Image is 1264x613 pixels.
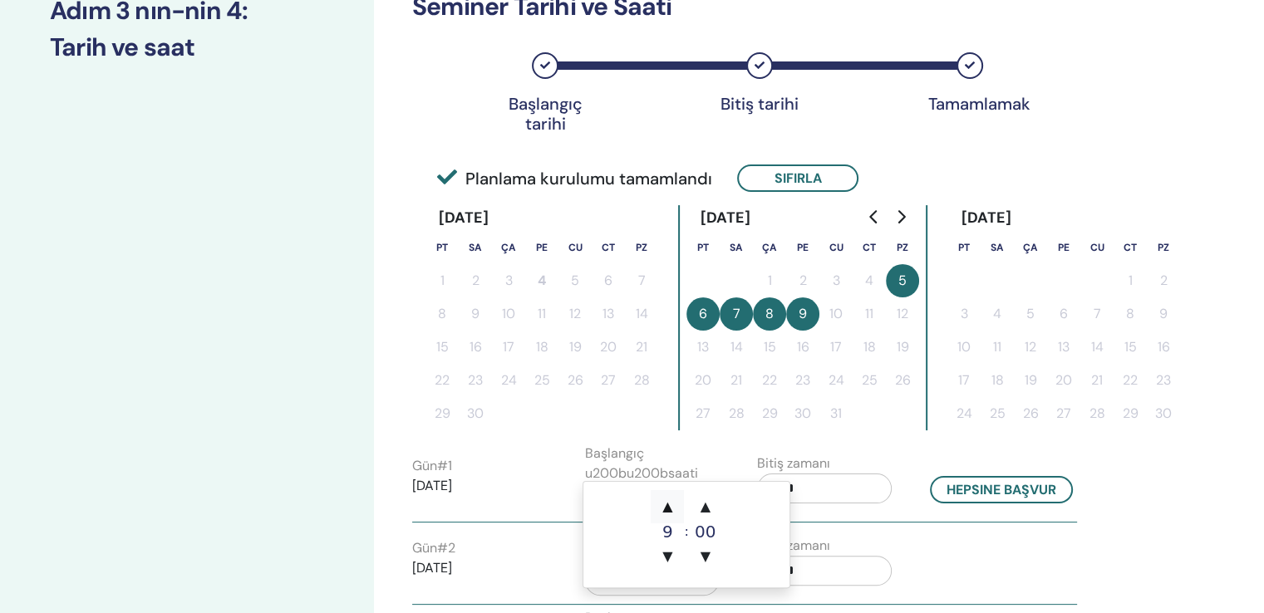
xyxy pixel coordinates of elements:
[651,523,684,540] div: 9
[1047,231,1080,264] th: Perşembe
[459,297,492,331] button: 9
[1147,297,1180,331] button: 9
[437,166,712,191] span: Planlama kurulumu tamamlandı
[625,264,658,297] button: 7
[930,476,1073,503] button: Hepsine başvur
[1080,331,1114,364] button: 14
[625,331,658,364] button: 21
[425,297,459,331] button: 8
[50,32,324,62] h3: Tarih ve saat
[819,264,853,297] button: 3
[686,231,720,264] th: Pazartesi
[886,331,919,364] button: 19
[425,231,459,264] th: Pazartesi
[651,540,684,573] span: ▼
[757,536,830,556] label: Bitiş zamanı
[819,397,853,430] button: 31
[947,331,981,364] button: 10
[558,264,592,297] button: 5
[1147,331,1180,364] button: 16
[492,364,525,397] button: 24
[558,231,592,264] th: Cuma
[592,364,625,397] button: 27
[1147,264,1180,297] button: 2
[686,397,720,430] button: 27
[1114,364,1147,397] button: 22
[981,331,1014,364] button: 11
[737,164,858,192] button: Sıfırla
[592,231,625,264] th: Cumartesi
[689,540,722,573] span: ▼
[1014,231,1047,264] th: Çarşamba
[981,231,1014,264] th: Salı
[786,231,819,264] th: Perşembe
[853,264,886,297] button: 4
[412,538,455,558] label: Gün # 2
[525,331,558,364] button: 18
[753,231,786,264] th: Çarşamba
[592,264,625,297] button: 6
[947,205,1025,231] div: [DATE]
[412,476,547,496] p: [DATE]
[947,397,981,430] button: 24
[886,364,919,397] button: 26
[492,331,525,364] button: 17
[1114,397,1147,430] button: 29
[1080,231,1114,264] th: Cuma
[947,231,981,264] th: Pazartesi
[558,331,592,364] button: 19
[786,397,819,430] button: 30
[1014,297,1047,331] button: 5
[1147,397,1180,430] button: 30
[625,297,658,331] button: 14
[425,364,459,397] button: 22
[459,397,492,430] button: 30
[861,200,888,233] button: Go to previous month
[425,331,459,364] button: 15
[625,231,658,264] th: Pazar
[718,94,801,114] div: Bitiş tarihi
[981,397,1014,430] button: 25
[412,558,547,578] p: [DATE]
[720,364,753,397] button: 21
[592,331,625,364] button: 20
[753,364,786,397] button: 22
[425,264,459,297] button: 1
[684,490,688,573] div: :
[1014,364,1047,397] button: 19
[720,331,753,364] button: 14
[757,454,830,473] label: Bitiş zamanı
[886,264,919,297] button: 5
[786,364,819,397] button: 23
[686,364,720,397] button: 20
[981,297,1014,331] button: 4
[459,231,492,264] th: Salı
[1014,331,1047,364] button: 12
[1047,397,1080,430] button: 27
[425,397,459,430] button: 29
[492,231,525,264] th: Çarşamba
[686,205,764,231] div: [DATE]
[753,264,786,297] button: 1
[981,364,1014,397] button: 18
[592,297,625,331] button: 13
[888,200,914,233] button: Go to next month
[853,231,886,264] th: Cumartesi
[1114,331,1147,364] button: 15
[1047,297,1080,331] button: 6
[753,331,786,364] button: 15
[853,331,886,364] button: 18
[786,331,819,364] button: 16
[525,264,558,297] button: 4
[853,297,886,331] button: 11
[1114,264,1147,297] button: 1
[459,331,492,364] button: 16
[819,331,853,364] button: 17
[1147,364,1180,397] button: 23
[689,490,722,523] span: ▲
[689,523,722,540] div: 00
[1080,364,1114,397] button: 21
[686,297,720,331] button: 6
[1047,364,1080,397] button: 20
[492,264,525,297] button: 3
